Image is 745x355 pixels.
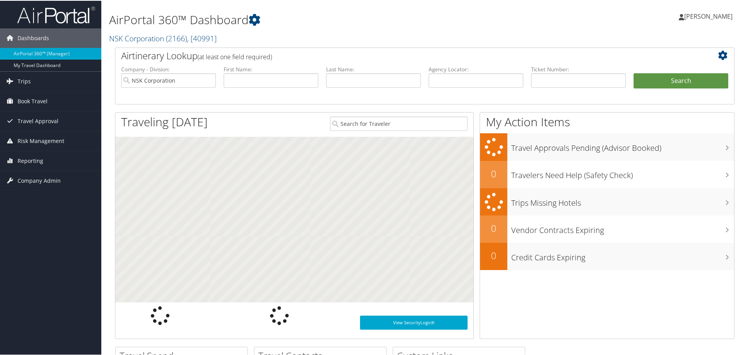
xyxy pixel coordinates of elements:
[18,150,43,170] span: Reporting
[18,111,58,130] span: Travel Approval
[480,160,734,187] a: 0Travelers Need Help (Safety Check)
[18,131,64,150] span: Risk Management
[480,215,734,242] a: 0Vendor Contracts Expiring
[511,247,734,262] h3: Credit Cards Expiring
[18,71,31,90] span: Trips
[121,48,677,62] h2: Airtinerary Lookup
[480,113,734,129] h1: My Action Items
[166,32,187,43] span: ( 2166 )
[429,65,523,72] label: Agency Locator:
[109,32,217,43] a: NSK Corporation
[17,5,95,23] img: airportal-logo.png
[480,248,507,261] h2: 0
[330,116,468,130] input: Search for Traveler
[684,11,733,20] span: [PERSON_NAME]
[326,65,421,72] label: Last Name:
[360,315,468,329] a: View SecurityLogic®
[511,220,734,235] h3: Vendor Contracts Expiring
[18,170,61,190] span: Company Admin
[511,193,734,208] h3: Trips Missing Hotels
[121,65,216,72] label: Company - Division:
[187,32,217,43] span: , [ 40991 ]
[480,166,507,180] h2: 0
[480,187,734,215] a: Trips Missing Hotels
[109,11,530,27] h1: AirPortal 360™ Dashboard
[198,52,272,60] span: (at least one field required)
[531,65,626,72] label: Ticket Number:
[480,242,734,269] a: 0Credit Cards Expiring
[511,165,734,180] h3: Travelers Need Help (Safety Check)
[511,138,734,153] h3: Travel Approvals Pending (Advisor Booked)
[480,132,734,160] a: Travel Approvals Pending (Advisor Booked)
[18,28,49,47] span: Dashboards
[679,4,740,27] a: [PERSON_NAME]
[224,65,318,72] label: First Name:
[18,91,48,110] span: Book Travel
[121,113,208,129] h1: Traveling [DATE]
[480,221,507,234] h2: 0
[634,72,728,88] button: Search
